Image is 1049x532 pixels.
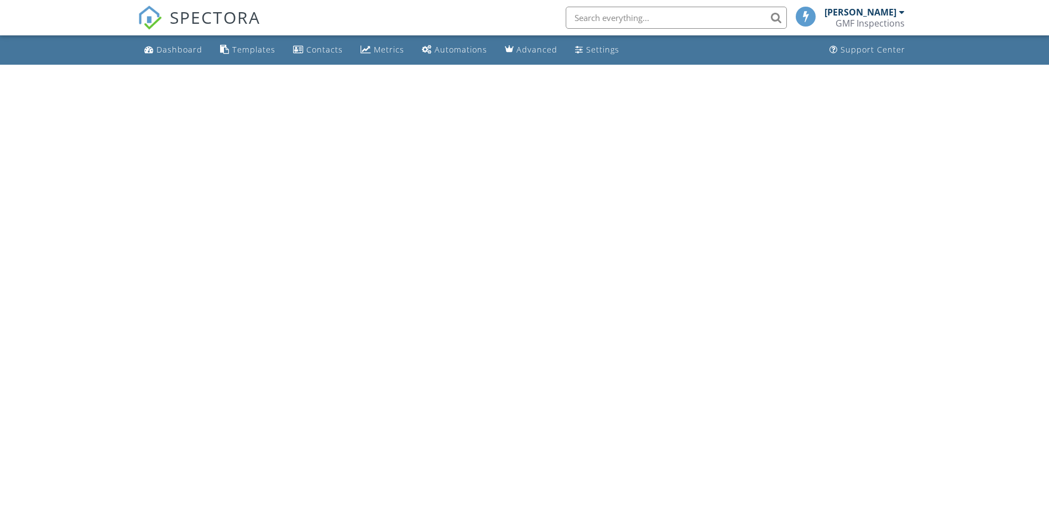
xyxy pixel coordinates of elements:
div: Advanced [516,44,557,55]
a: Automations (Basic) [417,40,492,60]
div: [PERSON_NAME] [824,7,896,18]
div: Support Center [841,44,905,55]
a: Settings [571,40,624,60]
a: Support Center [825,40,910,60]
input: Search everything... [566,7,787,29]
div: Templates [232,44,275,55]
a: Contacts [289,40,347,60]
a: Templates [216,40,280,60]
div: Settings [586,44,619,55]
a: Dashboard [140,40,207,60]
div: Automations [435,44,487,55]
div: Dashboard [156,44,202,55]
a: Metrics [356,40,409,60]
div: GMF Inspections [836,18,905,29]
div: Metrics [374,44,404,55]
a: Advanced [500,40,562,60]
div: Contacts [306,44,343,55]
a: SPECTORA [138,15,260,38]
img: The Best Home Inspection Software - Spectora [138,6,162,30]
span: SPECTORA [170,6,260,29]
